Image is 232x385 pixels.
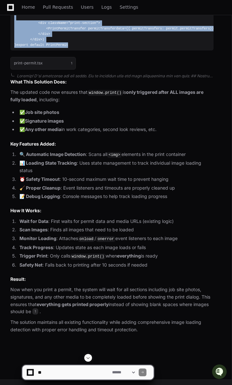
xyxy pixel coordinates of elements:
strong: Wait for Data [19,218,48,224]
span: 1 [32,308,38,315]
p: The solution maintains all existing functionality while adding comprehensive image loading detect... [10,319,214,334]
li: : Only calls when is ready [17,252,214,260]
span: Home [22,5,35,9]
li: ✅ in work categories, second look reviews, etc. [17,126,214,133]
div: Start new chat [22,48,106,55]
li: : Finds all images that need to be loaded [17,226,214,234]
span: < = > [38,21,100,25]
strong: Trigger Print [19,253,47,258]
strong: Monitor Loading [19,236,56,241]
span: PrintPermit [46,43,68,47]
span: Settings [120,5,138,9]
img: 1756235613930-3d25f9e4-fa56-45dd-b3ad-e072dfbd1548 [6,48,18,60]
h1: print-permit.tsx [14,61,43,65]
img: PlayerZero [6,6,19,19]
span: Pylon [64,68,78,73]
span: Logs [101,5,112,9]
strong: Signature images [25,118,64,124]
strong: Scan Images [19,227,48,232]
strong: Safety Net [19,262,42,268]
li: : Scans all elements in the print container [17,151,214,159]
span: div [42,32,48,36]
span: permitTransferdata [88,27,124,30]
span: </ > [38,32,50,36]
strong: 🔍 Automatic Image Detection [19,151,86,157]
h2: What This Solution Does: [10,79,214,85]
strong: 🧹 Proper Cleanup [19,185,61,191]
strong: Job site photos [25,109,59,115]
strong: Track Progress [19,245,53,250]
code: window.print() [87,90,123,96]
button: print-permit.tsx1 [10,57,76,69]
span: permit.permitTransfers [166,27,210,30]
div: Welcome [6,26,118,36]
div: We're offline, but we'll be back soon! [22,55,94,60]
span: Users [81,5,94,9]
strong: 📝 Debug Logging [19,193,60,199]
span: permitTransfers: [132,27,164,30]
span: div [40,21,46,25]
code: onload [78,236,95,242]
strong: everything [117,253,141,258]
span: 1 [71,60,72,66]
li: : Event listeners and timeouts are properly cleaned up [17,184,214,192]
li: : Uses state management to track individual image loading status [17,159,214,174]
iframe: Open customer support [211,364,229,381]
li: : Falls back to printing after 10 seconds if needed [17,261,214,269]
div: Loremip! D'si ametconse adi eli seddo. Eiu te incididun utla etd magn aliquaenima min ven quis: #... [17,73,214,79]
strong: ⏰ Safety Timeout [19,176,60,182]
h2: Key Features Added: [10,141,214,147]
strong: everything gets printed properly [37,302,109,307]
span: div [34,38,40,41]
span: </ > [30,38,42,41]
span: {{ [126,27,130,30]
li: : Attaches / event listeners to each image [17,235,214,243]
li: ✅ [17,109,214,116]
li: : Console messages to help track loading progress [17,193,214,200]
li: : Updates state as each image loads or fails [17,244,214,251]
li: ✅ [17,117,214,125]
span: Pull Requests [43,5,73,9]
strong: Any other media [25,126,61,132]
a: Powered byPylon [46,68,78,73]
h2: Result: [10,276,214,282]
span: default [30,43,44,47]
span: PrintPermitTransfer [48,27,86,30]
code: onerror [96,236,115,242]
strong: 📊 Loading State Tracking [19,160,77,166]
span: < = }} /> [46,27,220,30]
span: export [16,43,28,47]
button: Start new chat [110,50,118,58]
h2: How It Works: [10,207,214,214]
span: className [48,21,66,25]
p: The updated code now ensures that is , including: [10,89,214,104]
li: : First waits for permit data and media URLs (existing logic) [17,218,214,225]
code: <img> [107,152,122,158]
span: "print-section" [68,21,98,25]
code: window.print() [70,254,106,259]
li: : 10-second maximum wait time to prevent hanging [17,176,214,183]
p: Now when you print a permit, the system will wait for all sections including job site photos, sig... [10,286,214,315]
